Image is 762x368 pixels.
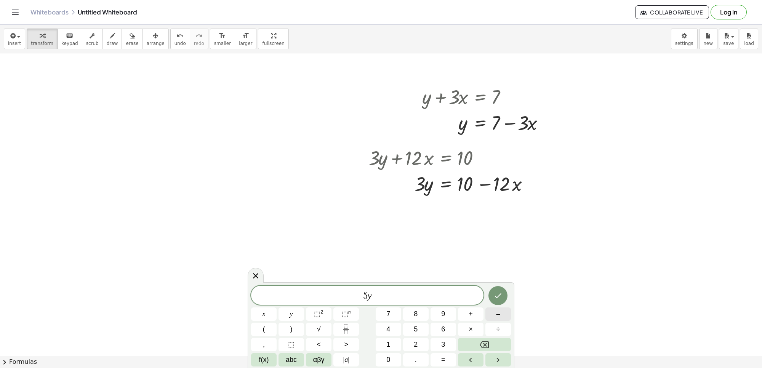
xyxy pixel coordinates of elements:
[235,29,256,49] button: format_sizelarger
[102,29,122,49] button: draw
[286,355,297,365] span: abc
[386,355,390,365] span: 0
[122,29,142,49] button: erase
[333,353,359,366] button: Absolute value
[306,323,331,336] button: Square root
[214,41,231,46] span: smaller
[195,31,203,40] i: redo
[403,338,429,351] button: 2
[711,5,747,19] button: Log in
[441,324,445,334] span: 6
[376,307,401,321] button: 7
[740,29,758,49] button: load
[675,41,693,46] span: settings
[279,338,304,351] button: Placeholder
[414,309,418,319] span: 8
[723,41,734,46] span: save
[170,29,190,49] button: undoundo
[219,31,226,40] i: format_size
[147,41,165,46] span: arrange
[348,309,351,315] sup: n
[458,338,511,351] button: Backspace
[258,29,288,49] button: fullscreen
[403,307,429,321] button: 8
[288,339,295,350] span: ⬚
[66,31,73,40] i: keyboard
[469,324,473,334] span: ×
[344,339,348,350] span: >
[458,323,483,336] button: Times
[142,29,169,49] button: arrange
[210,29,235,49] button: format_sizesmaller
[320,309,323,315] sup: 2
[262,41,284,46] span: fullscreen
[30,8,69,16] a: Whiteboards
[458,353,483,366] button: Left arrow
[317,339,321,350] span: <
[174,41,186,46] span: undo
[496,309,500,319] span: –
[744,41,754,46] span: load
[194,41,204,46] span: redo
[386,324,390,334] span: 4
[27,29,58,49] button: transform
[431,353,456,366] button: Equals
[431,338,456,351] button: 3
[333,338,359,351] button: Greater than
[279,323,304,336] button: )
[317,324,321,334] span: √
[306,338,331,351] button: Less than
[386,309,390,319] span: 7
[239,41,252,46] span: larger
[376,323,401,336] button: 4
[333,307,359,321] button: Superscript
[290,309,293,319] span: y
[251,338,277,351] button: ,
[458,307,483,321] button: Plus
[107,41,118,46] span: draw
[279,307,304,321] button: y
[251,307,277,321] button: x
[176,31,184,40] i: undo
[342,310,348,318] span: ⬚
[31,41,53,46] span: transform
[496,324,500,334] span: ÷
[485,307,511,321] button: Minus
[703,41,713,46] span: new
[263,339,265,350] span: ,
[431,323,456,336] button: 6
[635,5,709,19] button: Collaborate Live
[86,41,99,46] span: scrub
[263,309,266,319] span: x
[403,353,429,366] button: .
[263,324,265,334] span: (
[363,291,368,301] span: 5
[343,356,345,363] span: |
[306,353,331,366] button: Greek alphabet
[414,339,418,350] span: 2
[348,356,349,363] span: |
[386,339,390,350] span: 1
[642,9,703,16] span: Collaborate Live
[242,31,249,40] i: format_size
[333,323,359,336] button: Fraction
[671,29,698,49] button: settings
[343,355,349,365] span: a
[126,41,138,46] span: erase
[376,338,401,351] button: 1
[469,309,473,319] span: +
[9,6,21,18] button: Toggle navigation
[314,310,320,318] span: ⬚
[699,29,717,49] button: new
[368,291,372,301] var: y
[376,353,401,366] button: 0
[279,353,304,366] button: Alphabet
[82,29,103,49] button: scrub
[61,41,78,46] span: keypad
[313,355,325,365] span: αβγ
[441,339,445,350] span: 3
[485,323,511,336] button: Divide
[190,29,208,49] button: redoredo
[57,29,82,49] button: keyboardkeypad
[441,309,445,319] span: 9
